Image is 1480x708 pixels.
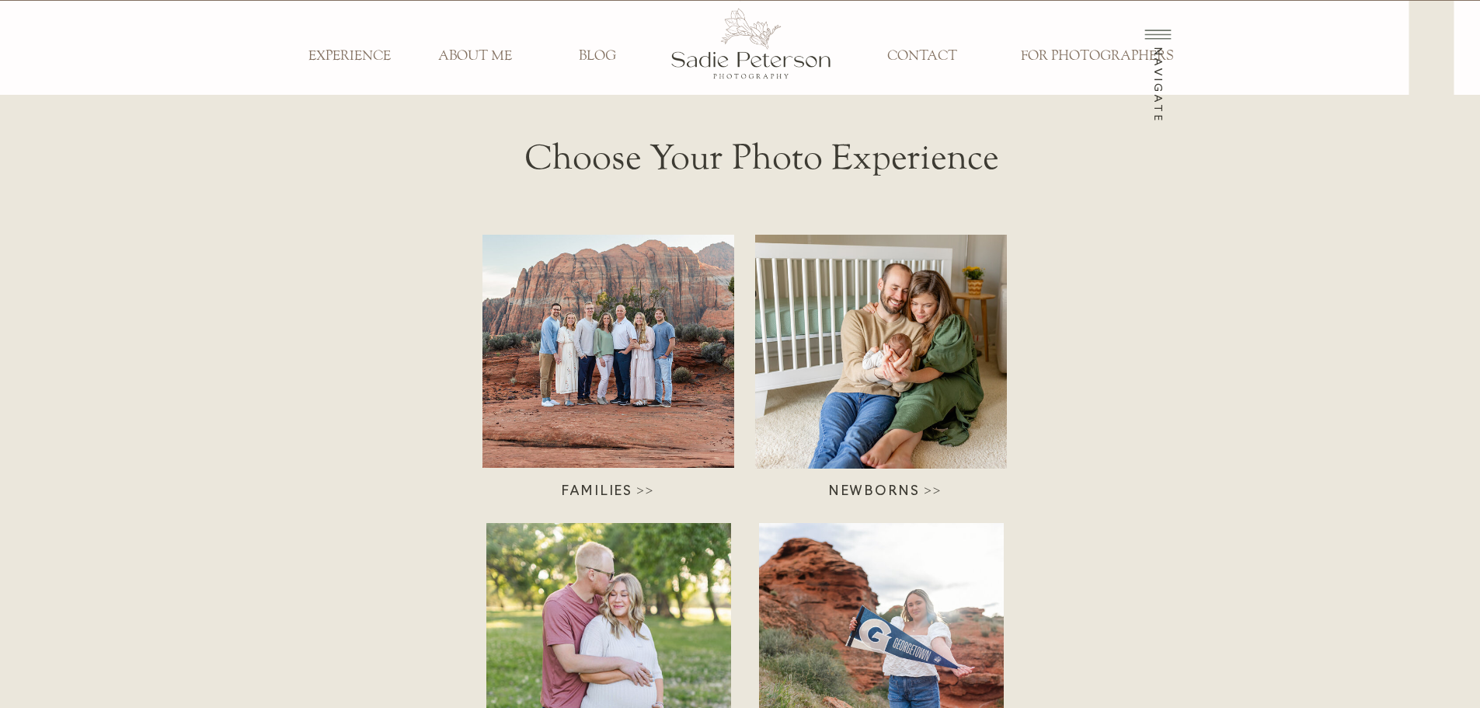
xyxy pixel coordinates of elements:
[502,138,1022,173] h2: Choose Your Photo Experience
[1010,48,1185,65] a: FOR PHOTOGRAPHERS
[514,482,702,499] a: Families >>
[298,48,401,65] a: EXPERIENCE
[546,48,649,65] a: BLOG
[424,48,527,65] a: ABOUT ME
[1149,47,1165,106] div: navigate
[871,48,973,65] a: CONTACT
[792,482,979,499] a: Newborns >>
